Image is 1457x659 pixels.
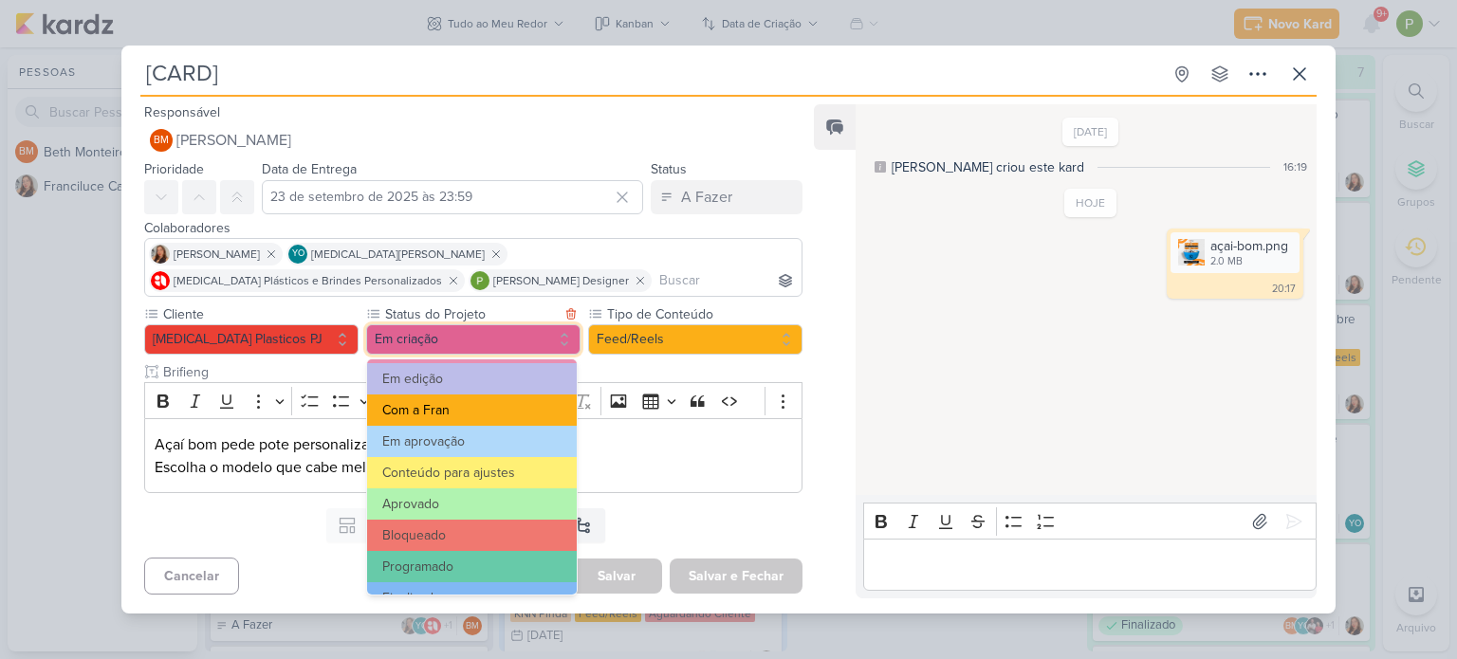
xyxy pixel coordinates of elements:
[144,558,239,595] button: Cancelar
[493,272,629,289] span: [PERSON_NAME] Designer
[655,269,798,292] input: Buscar
[863,503,1317,540] div: Editor toolbar
[1178,239,1205,265] img: KUnA0RAmdM8U7b7OMfnjtP2A9Kr7xcbRgCxBBH5j.png
[144,123,802,157] button: BM [PERSON_NAME]
[151,245,170,264] img: Franciluce Carvalho
[367,426,577,457] button: Em aprovação
[262,180,643,214] input: Select a date
[155,456,792,479] p: Escolha o modelo que cabe melhor pra sua empresa.
[176,129,291,152] span: [PERSON_NAME]
[367,394,577,426] button: Com a Fran
[144,104,220,120] label: Responsável
[140,57,1161,91] input: Kard Sem Título
[150,129,173,152] div: Beth Monteiro
[366,324,581,355] button: Em criação
[144,218,802,238] div: Colaboradores
[892,157,1084,177] div: [PERSON_NAME] criou este kard
[144,382,802,419] div: Editor toolbar
[1210,236,1288,256] div: açai-bom.png
[367,551,577,582] button: Programado
[174,246,260,263] span: [PERSON_NAME]
[1171,232,1300,273] div: açai-bom.png
[651,161,687,177] label: Status
[154,136,169,146] p: BM
[367,488,577,520] button: Aprovado
[470,271,489,290] img: Paloma Paixão Designer
[311,246,485,263] span: [MEDICAL_DATA][PERSON_NAME]
[159,362,802,382] input: Texto sem título
[174,272,442,289] span: [MEDICAL_DATA] Plásticos e Brindes Personalizados
[161,304,359,324] label: Cliente
[367,457,577,488] button: Conteúdo para ajustes
[605,304,802,324] label: Tipo de Conteúdo
[151,271,170,290] img: Allegra Plásticos e Brindes Personalizados
[1283,158,1307,175] div: 16:19
[588,324,802,355] button: Feed/Reels
[651,180,802,214] button: A Fazer
[367,520,577,551] button: Bloqueado
[262,161,357,177] label: Data de Entrega
[288,245,307,264] div: Yasmin Oliveira
[367,582,577,613] button: Finalizado
[863,539,1317,591] div: Editor editing area: main
[367,363,577,394] button: Em edição
[155,433,792,456] p: Açaí bom pede pote personalizado com a sua logo.
[292,249,304,259] p: YO
[144,324,359,355] button: [MEDICAL_DATA] Plasticos PJ
[144,161,204,177] label: Prioridade
[144,418,802,493] div: Editor editing area: main
[1272,282,1296,297] div: 20:17
[1210,254,1288,269] div: 2.0 MB
[383,304,560,324] label: Status do Projeto
[681,186,732,209] div: A Fazer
